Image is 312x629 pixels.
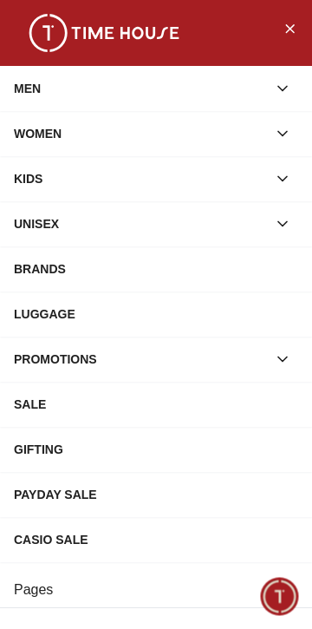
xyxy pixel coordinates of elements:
div: UNISEX [14,208,267,239]
div: Chat Widget [261,578,299,616]
div: GIFTING [14,434,298,465]
div: Chat with us now [17,447,295,516]
img: ... [17,14,191,52]
div: Conversation [154,568,310,626]
div: WOMEN [14,118,267,149]
button: Close Menu [276,14,303,42]
span: Conversation [192,606,272,620]
img: Company logo [19,18,53,53]
em: Minimize [260,17,295,52]
div: MEN [14,73,267,104]
div: PAYDAY SALE [14,479,298,510]
span: Chat with us now [76,470,264,493]
span: Home [58,606,94,620]
div: Home [2,568,151,626]
div: KIDS [14,163,267,194]
div: Timehousecompany [17,314,295,380]
div: CASIO SALE [14,524,298,555]
div: PROMOTIONS [14,344,267,375]
div: LUGGAGE [14,298,298,330]
div: SALE [14,389,298,420]
div: BRANDS [14,253,298,285]
div: Find your dream watch—experts ready to assist! [17,389,295,425]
